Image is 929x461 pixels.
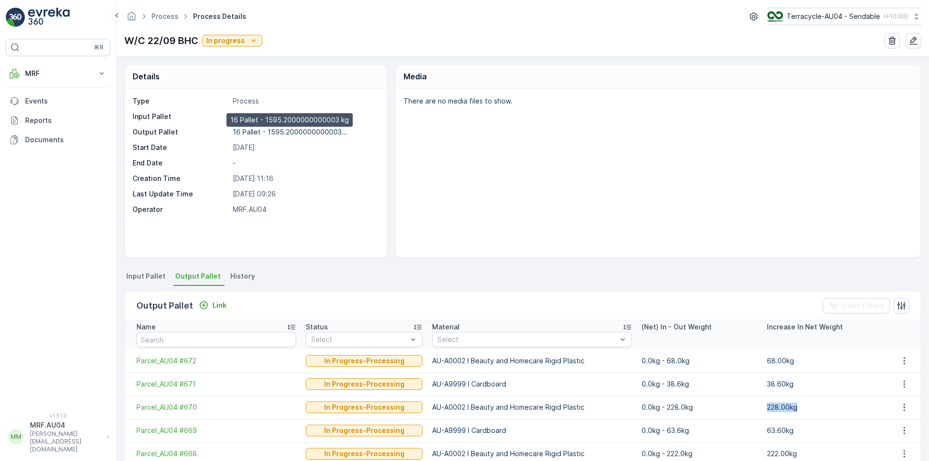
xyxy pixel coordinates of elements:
a: Parcel_AU04 #670 [136,402,296,412]
button: Terracycle-AU04 - Sendable(+10:00) [767,8,921,25]
p: Increase In Net Weight [767,322,843,332]
p: Terracycle-AU04 - Sendable [787,12,880,21]
div: MM [8,429,24,445]
p: In Progress-Processing [324,356,405,366]
p: 38.60kg [767,379,882,389]
p: [DATE] 11:16 [233,174,377,183]
p: - [233,158,377,168]
a: Process [151,12,179,20]
p: [DATE] [233,143,377,152]
a: Parcel_AU04 #668 [136,449,296,459]
p: [PERSON_NAME][EMAIL_ADDRESS][DOMAIN_NAME] [30,430,102,453]
p: There are no media files to show. [404,96,911,106]
p: 222.00kg [767,449,882,459]
p: Process [233,96,377,106]
p: ⌘B [94,44,104,51]
p: MRF.AU04 [233,205,377,214]
button: In Progress-Processing [306,355,422,367]
p: Details [133,71,160,82]
a: Reports [6,111,110,130]
button: In Progress-Processing [306,402,422,413]
img: terracycle_logo.png [767,11,783,22]
input: Search [136,332,296,347]
p: 63.60kg [767,426,882,435]
p: MRF [25,69,91,78]
p: Documents [25,135,106,145]
img: logo_light-DOdMpM7g.png [28,8,70,27]
p: In Progress-Processing [324,449,405,459]
p: Select [311,335,407,344]
p: 228.00kg [767,402,882,412]
p: Creation Time [133,174,229,183]
p: Output Pallet [136,299,193,312]
a: Documents [6,130,110,149]
p: In progress [206,36,245,45]
span: v 1.51.0 [6,413,110,418]
span: Output Pallet [175,271,221,281]
p: Material [432,322,460,332]
p: Select [437,335,617,344]
a: Events [6,91,110,111]
button: MRF [6,64,110,83]
p: W/C 22/09 BHC [124,33,198,48]
p: 0.0kg - 228.0kg [642,402,757,412]
p: Last Update Time [133,189,229,199]
p: In Progress-Processing [324,402,405,412]
p: Type [133,96,229,106]
p: (Net) In - Out Weight [642,322,712,332]
p: Output Pallet [133,127,229,137]
p: 0.0kg - 63.6kg [642,426,757,435]
a: Homepage [126,15,137,23]
p: Status [306,322,328,332]
p: Start Date [133,143,229,152]
button: In progress [202,35,262,46]
p: Clear Filters [842,301,884,311]
p: 7 Pallet - 1551 kg [233,112,377,121]
img: logo [6,8,25,27]
p: In Progress-Processing [324,426,405,435]
p: AU-A9999 I Cardboard [432,426,632,435]
p: Events [25,96,106,106]
span: History [230,271,255,281]
button: In Progress-Processing [306,378,422,390]
p: 0.0kg - 222.0kg [642,449,757,459]
span: Process Details [191,12,248,21]
p: End Date [133,158,229,168]
p: Link [212,300,226,310]
p: Operator [133,205,229,214]
p: 0.0kg - 68.0kg [642,356,757,366]
p: Name [136,322,156,332]
p: 16 Pallet - 1595.2000000000003... [233,128,347,136]
p: In Progress-Processing [324,379,405,389]
p: Reports [25,116,106,125]
p: AU-A0002 I Beauty and Homecare Rigid Plastic [432,402,632,412]
button: Link [195,299,230,311]
a: Parcel_AU04 #669 [136,426,296,435]
p: [DATE] 09:26 [233,189,377,199]
a: Parcel_AU04 #671 [136,379,296,389]
p: Media [404,71,427,82]
p: AU-A0002 I Beauty and Homecare Rigid Plastic [432,449,632,459]
button: Clear Filters [823,298,890,313]
button: MMMRF.AU04[PERSON_NAME][EMAIL_ADDRESS][DOMAIN_NAME] [6,420,110,453]
p: AU-A0002 I Beauty and Homecare Rigid Plastic [432,356,632,366]
span: Input Pallet [126,271,165,281]
p: AU-A9999 I Cardboard [432,379,632,389]
a: Parcel_AU04 #672 [136,356,296,366]
p: 0.0kg - 38.6kg [642,379,757,389]
p: ( +10:00 ) [884,13,908,20]
button: In Progress-Processing [306,425,422,436]
p: Input Pallet [133,112,229,121]
p: MRF.AU04 [30,420,102,430]
button: In Progress-Processing [306,448,422,460]
p: 16 Pallet - 1595.2000000000003 kg [230,115,349,125]
p: 68.00kg [767,356,882,366]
